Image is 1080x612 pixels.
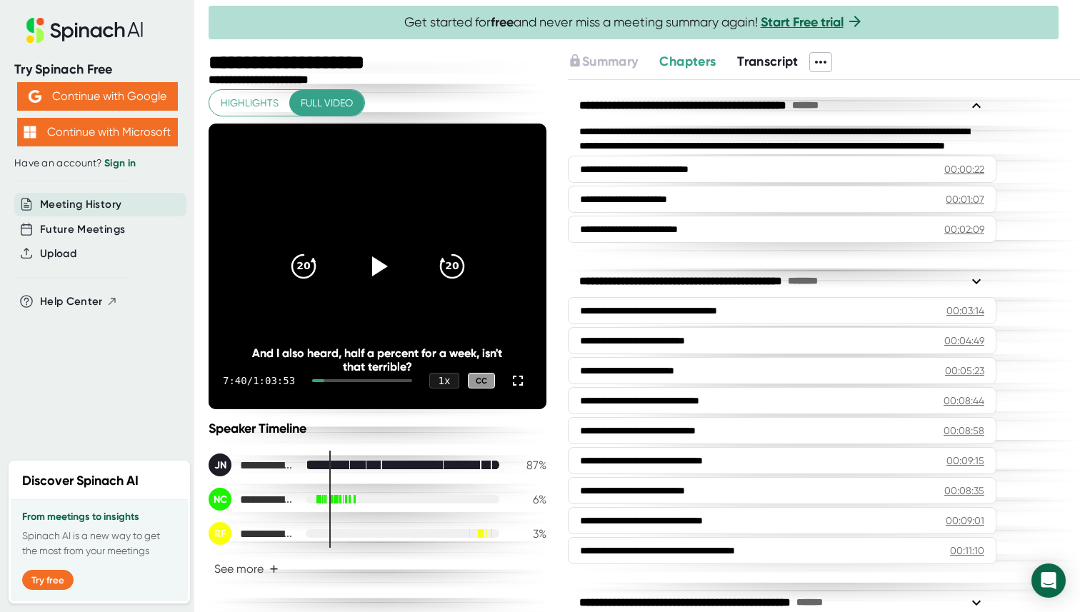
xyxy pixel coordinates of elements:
button: Upload [40,246,76,262]
div: 00:09:01 [946,513,984,528]
span: Summary [582,54,638,69]
div: Try Spinach Free [14,61,180,78]
div: And I also heard, half a percent for a week, isn't that terrible? [242,346,512,373]
div: 00:08:35 [944,483,984,498]
div: 00:02:09 [944,222,984,236]
button: Future Meetings [40,221,125,238]
button: Full video [289,90,364,116]
a: Start Free trial [761,14,844,30]
a: Sign in [104,157,136,169]
div: Have an account? [14,157,180,170]
div: 00:08:44 [944,393,984,408]
span: Help Center [40,294,103,310]
div: 1 x [429,373,459,388]
button: Help Center [40,294,118,310]
button: Continue with Microsoft [17,118,178,146]
div: NC [209,488,231,511]
span: + [269,563,279,575]
div: 3 % [511,527,546,541]
div: 00:00:22 [944,162,984,176]
img: Aehbyd4JwY73AAAAAElFTkSuQmCC [29,90,41,103]
div: 00:05:23 [945,363,984,378]
div: 6 % [511,493,546,506]
div: 00:11:10 [950,543,984,558]
button: Summary [568,52,638,71]
button: Highlights [209,90,290,116]
span: Full video [301,94,353,112]
div: 00:04:49 [944,333,984,348]
div: Open Intercom Messenger [1031,563,1066,598]
button: Try free [22,570,74,590]
button: Chapters [659,52,716,71]
span: Get started for and never miss a meeting summary again! [404,14,864,31]
b: free [491,14,514,30]
div: 7:40 / 1:03:53 [223,375,295,386]
div: 87 % [511,458,546,472]
div: Speaker Timeline [209,421,546,436]
span: Chapters [659,54,716,69]
span: Highlights [221,94,279,112]
div: 00:01:07 [946,192,984,206]
button: Continue with Google [17,82,178,111]
div: Nickie Cobble [209,488,294,511]
div: RF [209,522,231,545]
div: JN [209,453,231,476]
h2: Discover Spinach AI [22,471,139,491]
div: CC [468,373,495,389]
span: Transcript [737,54,799,69]
button: Meeting History [40,196,121,213]
h3: From meetings to insights [22,511,176,523]
div: 00:09:15 [946,453,984,468]
div: Rick Price, FSCP [209,522,294,545]
div: Jerremy Newsome [209,453,294,476]
button: See more+ [209,556,284,581]
button: Transcript [737,52,799,71]
div: 00:08:58 [944,423,984,438]
p: Spinach AI is a new way to get the most from your meetings [22,528,176,558]
div: 00:03:14 [946,304,984,318]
